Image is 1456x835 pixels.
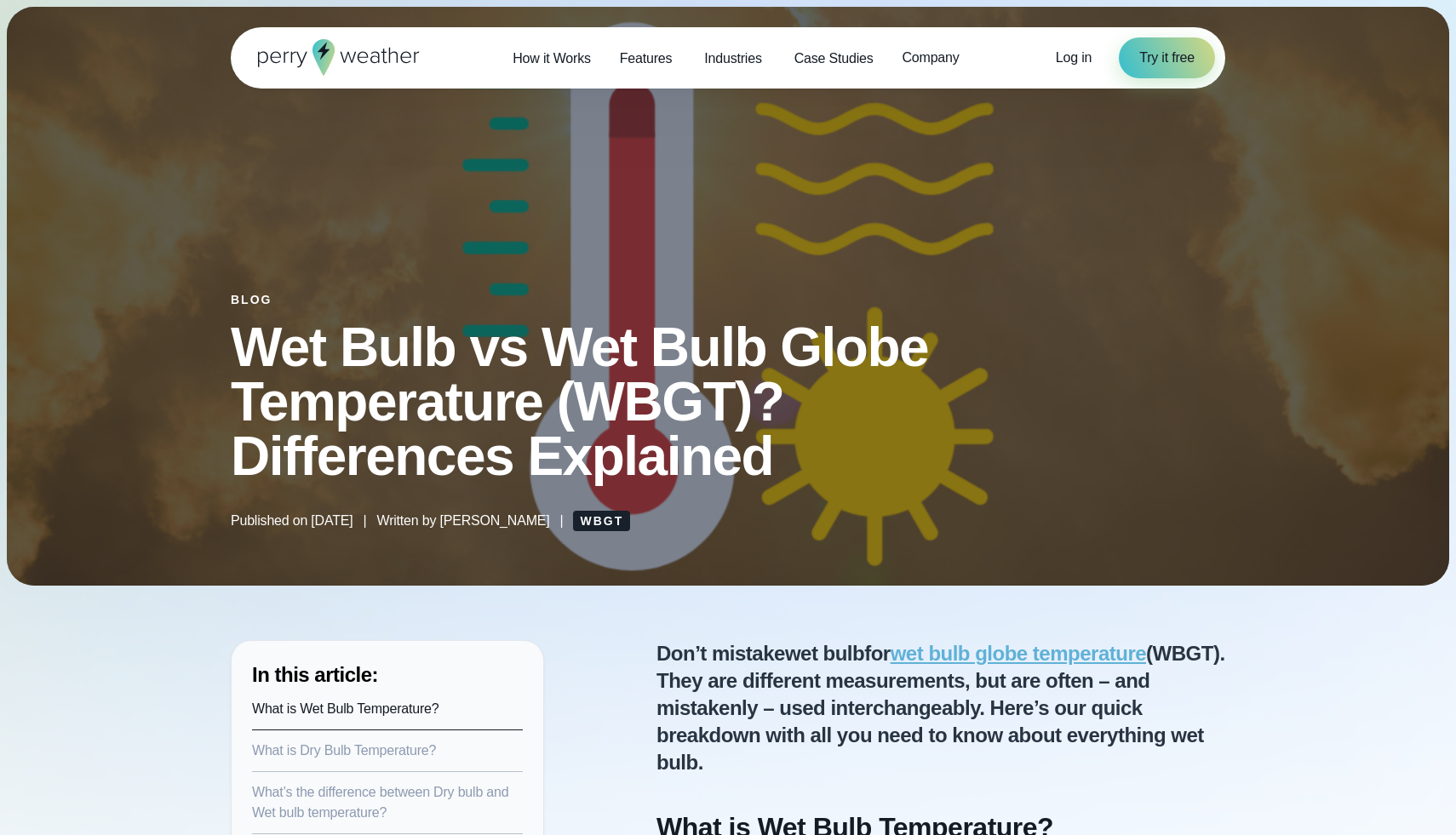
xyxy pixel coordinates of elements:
[364,511,367,531] span: |
[656,640,1225,776] p: Don’t mistake for . They are different measurements, but are often – and mistakenly – used interc...
[704,49,761,69] span: Industries
[780,41,888,76] a: Case Studies
[891,642,1146,665] a: wet bulb globe temperature
[1119,37,1215,78] a: Try it free
[785,642,864,665] strong: wet bulb
[1056,48,1092,68] a: Log in
[794,49,874,69] span: Case Studies
[252,701,439,716] a: What is Wet Bulb Temperature?
[620,49,673,69] span: Features
[377,511,550,531] span: Written by [PERSON_NAME]
[231,320,1225,483] h1: Wet Bulb vs Wet Bulb Globe Temperature (WBGT)? Differences Explained
[891,642,1220,665] strong: (WBGT)
[513,49,591,69] span: How it Works
[252,661,523,689] h3: In this article:
[498,41,605,76] a: How it Works
[573,511,630,531] a: WBGT
[1139,48,1195,68] span: Try it free
[559,511,563,531] span: |
[902,48,959,68] span: Company
[231,293,1225,306] div: Blog
[231,511,353,531] span: Published on [DATE]
[252,785,508,820] a: What’s the difference between Dry bulb and Wet bulb temperature?
[252,743,436,758] a: What is Dry Bulb Temperature?
[1056,50,1092,65] span: Log in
